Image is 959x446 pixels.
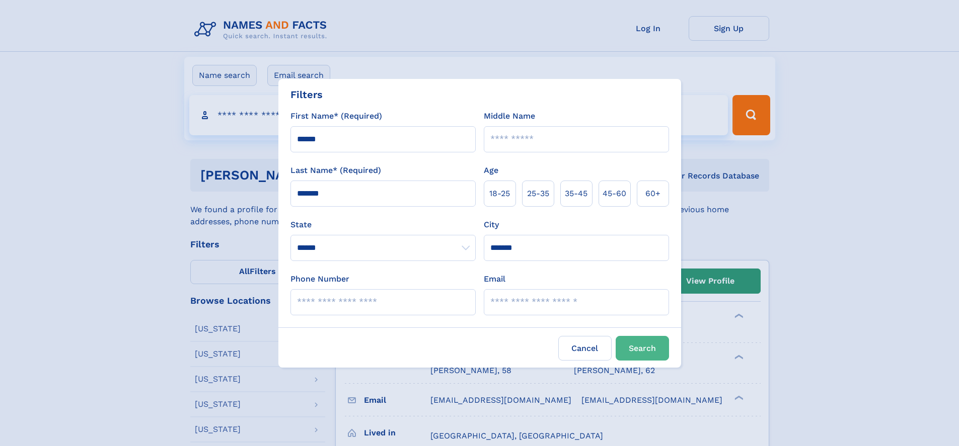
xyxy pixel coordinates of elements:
[290,219,476,231] label: State
[489,188,510,200] span: 18‑25
[645,188,660,200] span: 60+
[290,164,381,176] label: Last Name* (Required)
[290,273,349,285] label: Phone Number
[616,336,669,361] button: Search
[290,87,323,102] div: Filters
[558,336,612,361] label: Cancel
[484,219,499,231] label: City
[484,164,498,176] label: Age
[603,188,626,200] span: 45‑60
[484,273,505,285] label: Email
[565,188,587,200] span: 35‑45
[484,110,535,122] label: Middle Name
[290,110,382,122] label: First Name* (Required)
[527,188,549,200] span: 25‑35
